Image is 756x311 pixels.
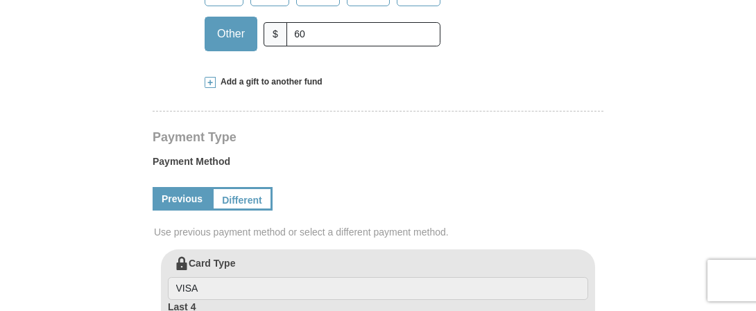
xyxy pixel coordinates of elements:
a: Previous [153,187,212,211]
span: Use previous payment method or select a different payment method. [154,225,605,239]
input: Card Type [168,277,588,301]
label: Payment Method [153,154,603,175]
span: $ [264,22,287,46]
h4: Payment Type [153,132,603,143]
label: Card Type [168,256,588,301]
a: Different [212,187,273,211]
input: Other Amount [286,22,440,46]
span: Other [210,24,252,44]
span: Add a gift to another fund [216,76,323,88]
